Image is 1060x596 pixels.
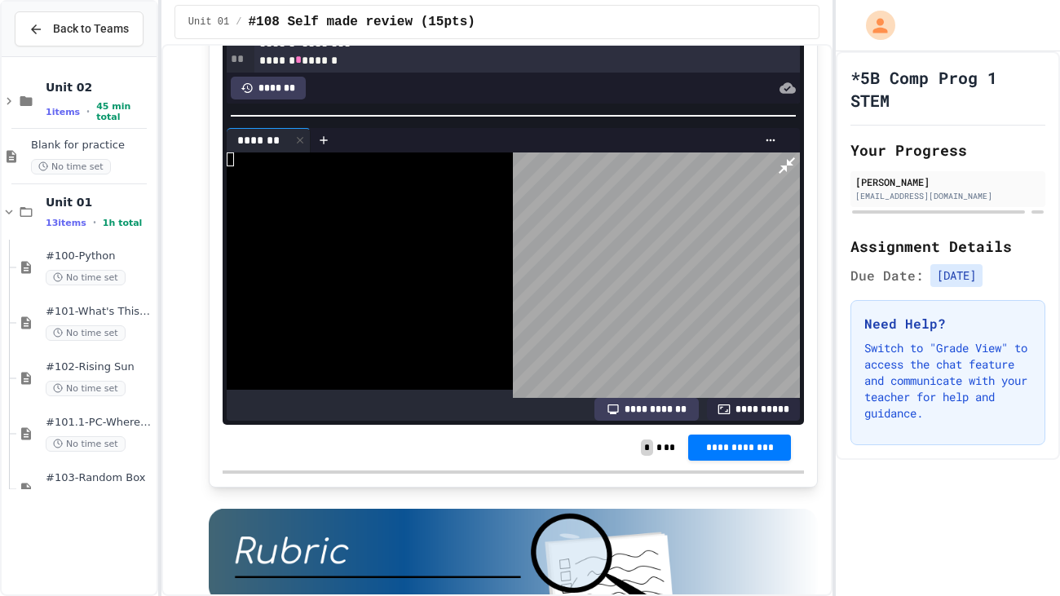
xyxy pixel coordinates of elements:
[930,264,983,287] span: [DATE]
[46,270,126,285] span: No time set
[46,249,153,263] span: #100-Python
[86,105,90,118] span: •
[46,195,153,210] span: Unit 01
[31,139,153,152] span: Blank for practice
[46,471,153,485] span: #103-Random Box
[864,340,1031,422] p: Switch to "Grade View" to access the chat feature and communicate with your teacher for help and ...
[96,101,153,122] span: 45 min total
[53,20,129,38] span: Back to Teams
[15,11,144,46] button: Back to Teams
[46,107,80,117] span: 1 items
[248,12,475,32] span: #108 Self made review (15pts)
[855,190,1040,202] div: [EMAIL_ADDRESS][DOMAIN_NAME]
[46,218,86,228] span: 13 items
[46,416,153,430] span: #101.1-PC-Where am I?
[46,305,153,319] span: #101-What's This ??
[850,139,1045,161] h2: Your Progress
[93,216,96,229] span: •
[855,174,1040,189] div: [PERSON_NAME]
[864,314,1031,333] h3: Need Help?
[46,360,153,374] span: #102-Rising Sun
[850,235,1045,258] h2: Assignment Details
[46,436,126,452] span: No time set
[850,266,924,285] span: Due Date:
[850,66,1045,112] h1: *5B Comp Prog 1 STEM
[236,15,241,29] span: /
[31,159,111,174] span: No time set
[46,381,126,396] span: No time set
[849,7,899,44] div: My Account
[46,325,126,341] span: No time set
[46,80,153,95] span: Unit 02
[188,15,229,29] span: Unit 01
[103,218,143,228] span: 1h total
